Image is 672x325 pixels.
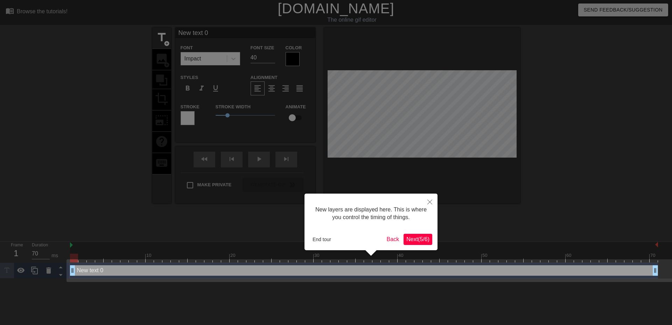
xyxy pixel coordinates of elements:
span: Next ( 5 / 6 ) [406,236,429,242]
button: End tour [310,234,334,245]
button: Next [404,234,432,245]
div: New layers are displayed here. This is where you control the timing of things. [310,199,432,229]
button: Close [422,194,437,210]
button: Back [384,234,402,245]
